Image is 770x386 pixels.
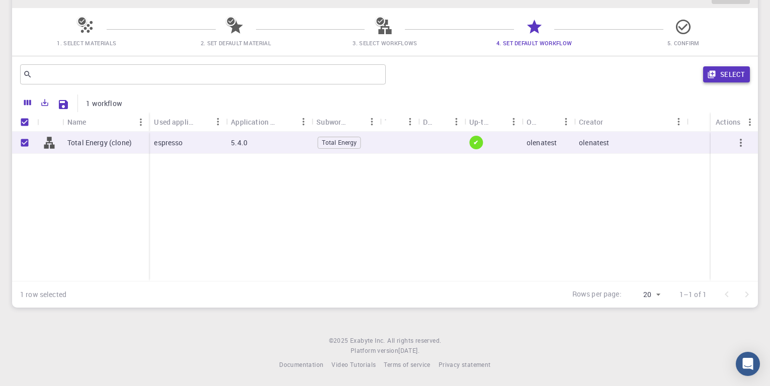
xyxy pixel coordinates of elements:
button: Menu [448,114,464,130]
button: Select [703,66,750,82]
button: Menu [364,114,380,130]
p: Rows per page: [572,289,622,301]
div: Tags [380,112,418,132]
div: Up-to-date [469,112,489,132]
span: Privacy statement [439,360,491,368]
button: Export [36,94,53,111]
div: Used application [149,112,226,132]
button: Sort [194,114,210,130]
p: 1 workflow [86,99,122,109]
div: Name [62,112,149,132]
p: espresso [154,138,183,148]
a: Privacy statement [439,360,491,370]
span: Platform version [351,346,398,356]
div: Owner [522,112,574,132]
span: 2. Set Default Material [201,39,271,47]
button: Sort [348,114,364,130]
span: 4. Set Default Workflow [496,39,572,47]
div: Owner [527,112,542,132]
button: Menu [133,114,149,130]
p: 5.4.0 [231,138,247,148]
div: Application Version [226,112,311,132]
span: Total Energy [318,138,361,147]
button: Sort [542,114,558,130]
button: Menu [402,114,418,130]
div: 20 [626,287,663,302]
span: 3. Select Workflows [353,39,417,47]
div: Default [423,112,432,132]
span: Documentation [279,360,323,368]
button: Sort [279,114,295,130]
span: ✔ [469,138,482,147]
div: Icon [37,112,62,132]
div: Creator [579,112,603,132]
button: Menu [295,114,311,130]
div: Up-to-date [464,112,522,132]
span: 5. Confirm [667,39,700,47]
span: All rights reserved. [387,336,441,346]
div: Application Version [231,112,279,132]
p: 1–1 of 1 [679,289,707,300]
div: Default [418,112,464,132]
div: Actions [711,112,758,132]
p: olenatest [527,138,557,148]
a: Terms of service [384,360,430,370]
a: Video Tutorials [331,360,376,370]
p: olenatest [579,138,609,148]
div: Creator [574,112,687,132]
button: Sort [432,114,448,130]
span: Support [21,7,57,16]
a: [DATE]. [398,346,419,356]
button: Sort [87,114,103,130]
button: Sort [386,114,402,130]
span: Exabyte Inc. [350,336,385,344]
div: Name [67,112,87,132]
button: Columns [19,94,36,111]
button: Menu [558,114,574,130]
button: Menu [742,114,758,130]
span: 1. Select Materials [57,39,116,47]
button: Menu [210,114,226,130]
span: Terms of service [384,360,430,368]
div: Used application [154,112,194,132]
div: Open Intercom Messenger [736,352,760,376]
div: Actions [716,112,740,132]
div: 1 row selected [20,289,66,300]
button: Save Explorer Settings [53,94,73,115]
button: Menu [670,114,687,130]
div: Subworkflows [311,112,380,132]
p: Total Energy (clone) [67,138,132,148]
span: [DATE] . [398,346,419,354]
a: Exabyte Inc. [350,336,385,346]
div: Subworkflows [316,112,348,132]
button: Sort [603,114,619,130]
button: Menu [505,114,522,130]
span: Video Tutorials [331,360,376,368]
span: © 2025 [329,336,350,346]
button: Sort [489,114,505,130]
a: Documentation [279,360,323,370]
